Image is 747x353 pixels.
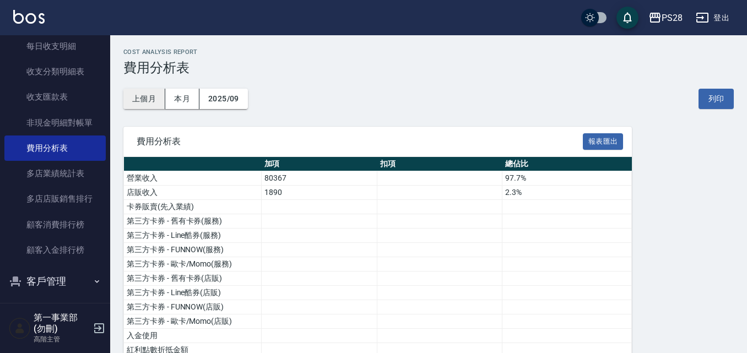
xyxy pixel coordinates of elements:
[4,161,106,186] a: 多店業績統計表
[9,317,31,339] img: Person
[4,34,106,59] a: 每日收支明細
[4,59,106,84] a: 收支分類明細表
[699,89,734,109] button: 列印
[165,89,199,109] button: 本月
[4,186,106,211] a: 多店店販銷售排行
[124,271,262,286] td: 第三方卡券 - 舊有卡券(店販)
[123,89,165,109] button: 上個月
[262,171,377,186] td: 80367
[377,157,502,171] th: 扣項
[262,186,377,200] td: 1890
[34,334,90,344] p: 高階主管
[124,186,262,200] td: 店販收入
[124,329,262,343] td: 入金使用
[124,286,262,300] td: 第三方卡券 - Line酷券(店販)
[124,214,262,229] td: 第三方卡券 - 舊有卡券(服務)
[4,212,106,237] a: 顧客消費排行榜
[199,89,248,109] button: 2025/09
[4,237,106,263] a: 顧客入金排行榜
[124,229,262,243] td: 第三方卡券 - Line酷券(服務)
[137,136,583,147] span: 費用分析表
[4,267,106,296] button: 客戶管理
[644,7,687,29] button: PS28
[124,314,262,329] td: 第三方卡券 - 歐卡/Momo(店販)
[124,171,262,186] td: 營業收入
[262,157,377,171] th: 加項
[502,171,632,186] td: 97.7%
[124,200,262,214] td: 卡券販賣(先入業績)
[502,186,632,200] td: 2.3%
[124,257,262,271] td: 第三方卡券 - 歐卡/Momo(服務)
[123,48,734,56] h2: Cost analysis Report
[124,300,262,314] td: 第三方卡券 - FUNNOW(店販)
[123,60,734,75] h3: 費用分析表
[13,10,45,24] img: Logo
[4,110,106,135] a: 非現金明細對帳單
[502,157,632,171] th: 總佔比
[34,312,90,334] h5: 第一事業部 (勿刪)
[583,133,624,150] button: 報表匯出
[4,135,106,161] a: 費用分析表
[4,296,106,324] button: 員工及薪資
[616,7,638,29] button: save
[662,11,683,25] div: PS28
[4,84,106,110] a: 收支匯款表
[691,8,734,28] button: 登出
[124,243,262,257] td: 第三方卡券 - FUNNOW(服務)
